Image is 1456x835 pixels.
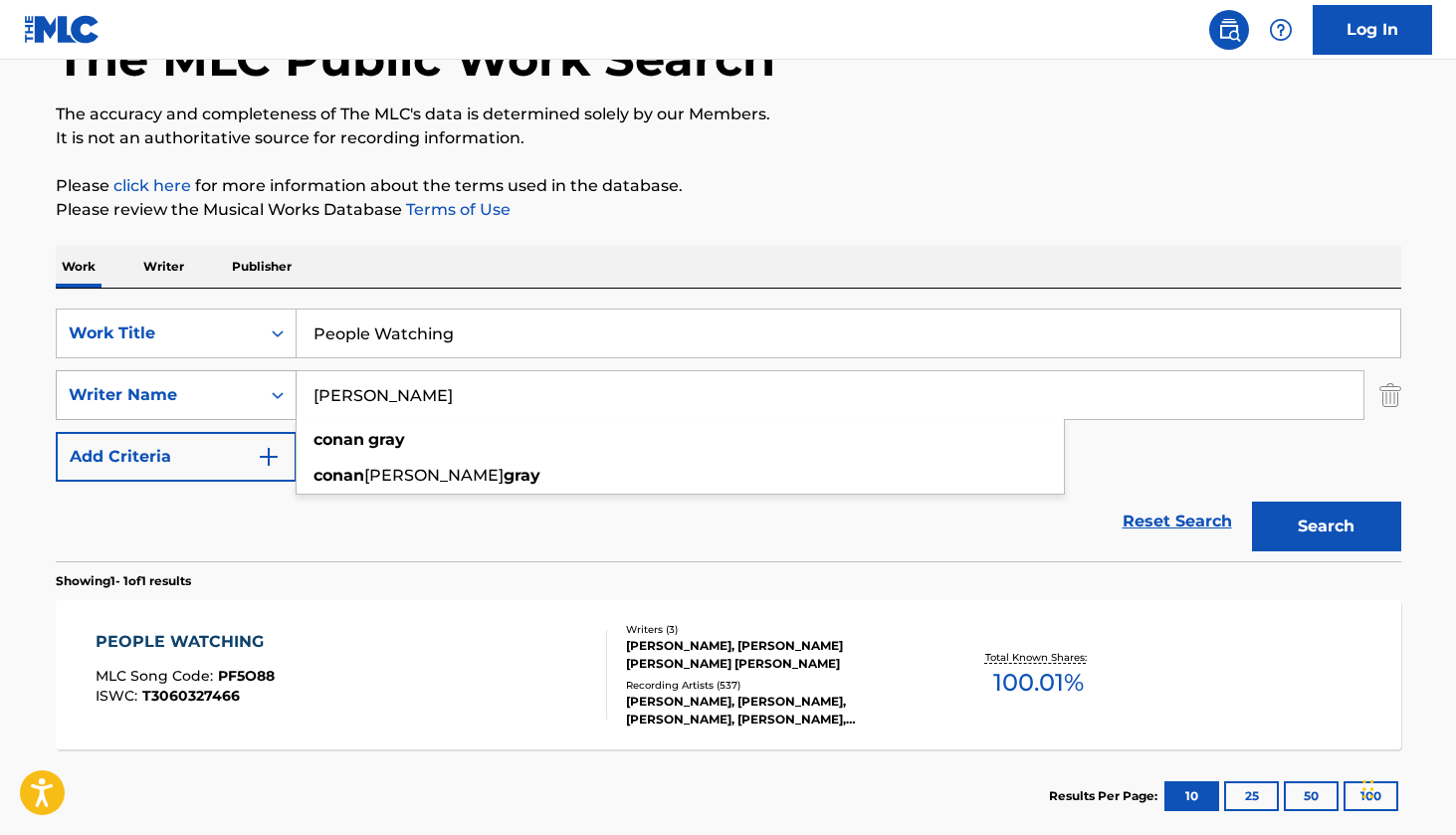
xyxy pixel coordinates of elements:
p: Results Per Page: [1049,787,1162,805]
button: 25 [1224,781,1279,811]
a: Log In [1313,5,1432,55]
span: PF5O88 [218,667,275,685]
p: It is not an authoritative source for recording information. [56,126,1401,150]
strong: gray [368,430,405,449]
div: PEOPLE WATCHING [96,630,275,654]
div: [PERSON_NAME], [PERSON_NAME], [PERSON_NAME], [PERSON_NAME], [PERSON_NAME] [626,693,927,729]
p: Please review the Musical Works Database [56,198,1401,222]
button: 10 [1164,781,1219,811]
button: 100 [1344,781,1398,811]
span: [PERSON_NAME] [364,466,504,485]
a: Terms of Use [402,200,511,219]
span: ISWC : [96,687,142,705]
div: Writers ( 3 ) [626,622,927,637]
span: T3060327466 [142,687,240,705]
p: Total Known Shares: [985,650,1092,665]
div: Recording Artists ( 537 ) [626,678,927,693]
a: PEOPLE WATCHINGMLC Song Code:PF5O88ISWC:T3060327466Writers (3)[PERSON_NAME], [PERSON_NAME] [PERSO... [56,600,1401,749]
strong: conan [313,430,364,449]
button: 50 [1284,781,1339,811]
div: Help [1261,10,1301,50]
p: Please for more information about the terms used in the database. [56,174,1401,198]
p: Publisher [226,246,298,288]
strong: conan [313,466,364,485]
span: 100.01 % [993,665,1084,701]
p: Writer [137,246,190,288]
img: Delete Criterion [1379,370,1401,420]
iframe: Chat Widget [1356,739,1456,835]
img: help [1269,18,1293,42]
p: Showing 1 - 1 of 1 results [56,572,191,590]
img: search [1217,18,1241,42]
form: Search Form [56,309,1401,561]
div: Drag [1362,759,1374,819]
div: Work Title [69,321,248,345]
button: Add Criteria [56,432,297,482]
p: The accuracy and completeness of The MLC's data is determined solely by our Members. [56,103,1401,126]
div: Writer Name [69,383,248,407]
strong: gray [504,466,540,485]
button: Search [1252,502,1401,551]
img: MLC Logo [24,15,101,44]
span: MLC Song Code : [96,667,218,685]
a: click here [113,176,191,195]
div: [PERSON_NAME], [PERSON_NAME] [PERSON_NAME] [PERSON_NAME] [626,637,927,673]
img: 9d2ae6d4665cec9f34b9.svg [257,445,281,469]
a: Reset Search [1113,500,1242,543]
a: Public Search [1209,10,1249,50]
p: Work [56,246,102,288]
